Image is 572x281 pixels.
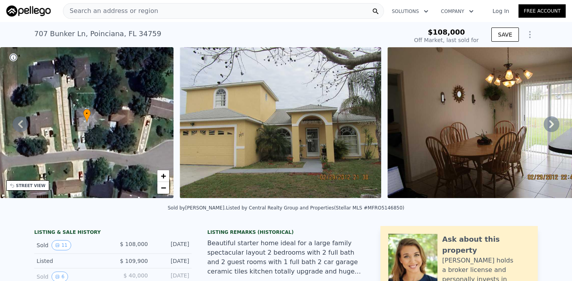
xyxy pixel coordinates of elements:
a: Zoom out [157,182,169,194]
button: View historical data [52,240,71,250]
button: Solutions [386,4,435,18]
button: Show Options [522,27,538,42]
div: Listed [37,257,107,265]
div: Ask about this property [442,234,530,256]
div: [DATE] [154,240,189,250]
img: Pellego [6,6,51,17]
a: Free Account [518,4,566,18]
span: Search an address or region [63,6,158,16]
button: SAVE [491,28,519,42]
span: $ 109,900 [120,258,148,264]
div: 707 Bunker Ln , Poinciana , FL 34759 [34,28,161,39]
div: Sold [37,240,107,250]
button: Company [435,4,480,18]
a: Zoom in [157,170,169,182]
span: • [83,110,91,117]
div: Listed by Central Realty Group and Properties (Stellar MLS #MFRO5146850) [226,205,404,211]
div: STREET VIEW [16,183,46,189]
div: Sold by [PERSON_NAME] . [168,205,226,211]
span: $ 108,000 [120,241,148,247]
span: $108,000 [428,28,465,36]
div: Listing Remarks (Historical) [207,229,365,235]
div: • [83,109,91,123]
img: Sale: 66341973 Parcel: 30561069 [180,47,381,198]
a: Log In [483,7,518,15]
div: LISTING & SALE HISTORY [34,229,192,237]
span: + [161,171,166,181]
div: Off Market, last sold for [414,36,479,44]
div: Beautiful starter home ideal for a large family spectacular layout 2 bedrooms with 2 full bath an... [207,239,365,276]
div: [DATE] [154,257,189,265]
span: − [161,183,166,193]
span: $ 40,000 [124,272,148,279]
